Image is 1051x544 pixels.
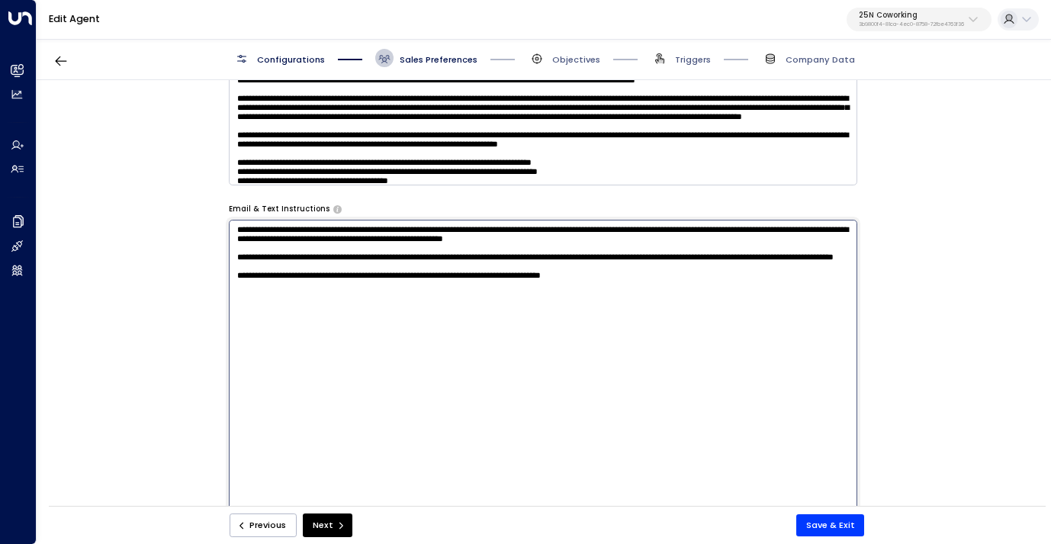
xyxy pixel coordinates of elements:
[859,21,964,27] p: 3b9800f4-81ca-4ec0-8758-72fbe4763f36
[303,513,352,537] button: Next
[859,11,964,20] p: 25N Coworking
[257,53,325,66] span: Configurations
[333,205,342,213] button: Provide any specific instructions you want the agent to follow only when responding to leads via ...
[400,53,477,66] span: Sales Preferences
[847,8,992,32] button: 25N Coworking3b9800f4-81ca-4ec0-8758-72fbe4763f36
[552,53,600,66] span: Objectives
[786,53,855,66] span: Company Data
[796,514,865,536] button: Save & Exit
[229,204,329,214] label: Email & Text Instructions
[675,53,711,66] span: Triggers
[230,513,297,537] button: Previous
[49,12,100,25] a: Edit Agent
